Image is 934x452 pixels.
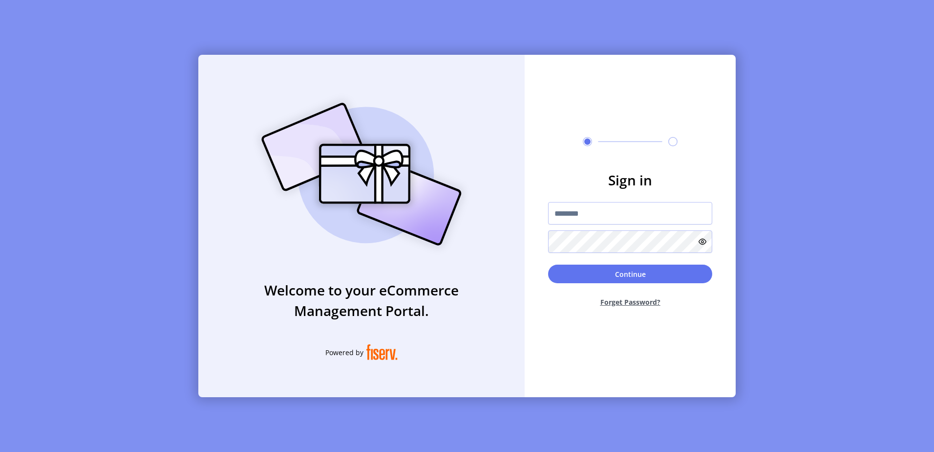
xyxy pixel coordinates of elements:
[548,289,712,315] button: Forget Password?
[325,347,363,358] span: Powered by
[548,265,712,283] button: Continue
[548,170,712,190] h3: Sign in
[247,92,476,256] img: card_Illustration.svg
[198,280,525,321] h3: Welcome to your eCommerce Management Portal.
